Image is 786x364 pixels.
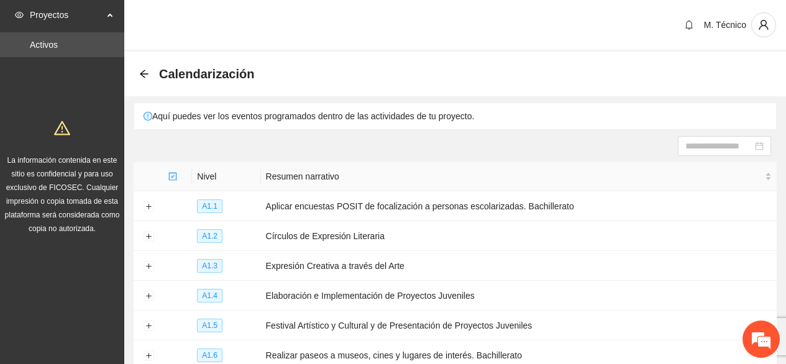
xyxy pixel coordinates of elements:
button: Expand row [144,291,153,301]
span: user [752,19,775,30]
td: Festival Artístico y Cultural y de Presentación de Proyectos Juveniles [261,311,777,340]
button: Expand row [144,351,153,361]
td: Elaboración e Implementación de Proyectos Juveniles [261,281,777,311]
span: A1.5 [197,319,222,332]
button: Expand row [144,321,153,331]
span: Resumen narrativo [266,170,762,183]
th: Resumen narrativo [261,162,777,191]
button: Expand row [144,232,153,242]
span: A1.2 [197,229,222,243]
span: Calendarización [159,64,254,84]
button: user [751,12,776,37]
a: Activos [30,40,58,50]
th: Nivel [192,162,260,191]
div: Aquí puedes ver los eventos programados dentro de las actividades de tu proyecto. [134,103,776,129]
td: Expresión Creativa a través del Arte [261,251,777,281]
td: Aplicar encuestas POSIT de focalización a personas escolarizadas. Bachillerato [261,191,777,221]
button: Expand row [144,262,153,271]
span: eye [15,11,24,19]
span: La información contenida en este sitio es confidencial y para uso exclusivo de FICOSEC. Cualquier... [5,156,120,233]
span: warning [54,120,70,136]
button: Expand row [144,202,153,212]
span: Proyectos [30,2,103,27]
span: exclamation-circle [144,112,152,121]
div: Back [139,69,149,80]
button: bell [679,15,699,35]
span: bell [680,20,698,30]
span: A1.6 [197,348,222,362]
span: arrow-left [139,69,149,79]
span: A1.1 [197,199,222,213]
span: A1.4 [197,289,222,303]
td: Círculos de Expresión Literaria [261,221,777,251]
span: check-square [168,172,177,181]
span: M. Técnico [704,20,746,30]
span: A1.3 [197,259,222,273]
